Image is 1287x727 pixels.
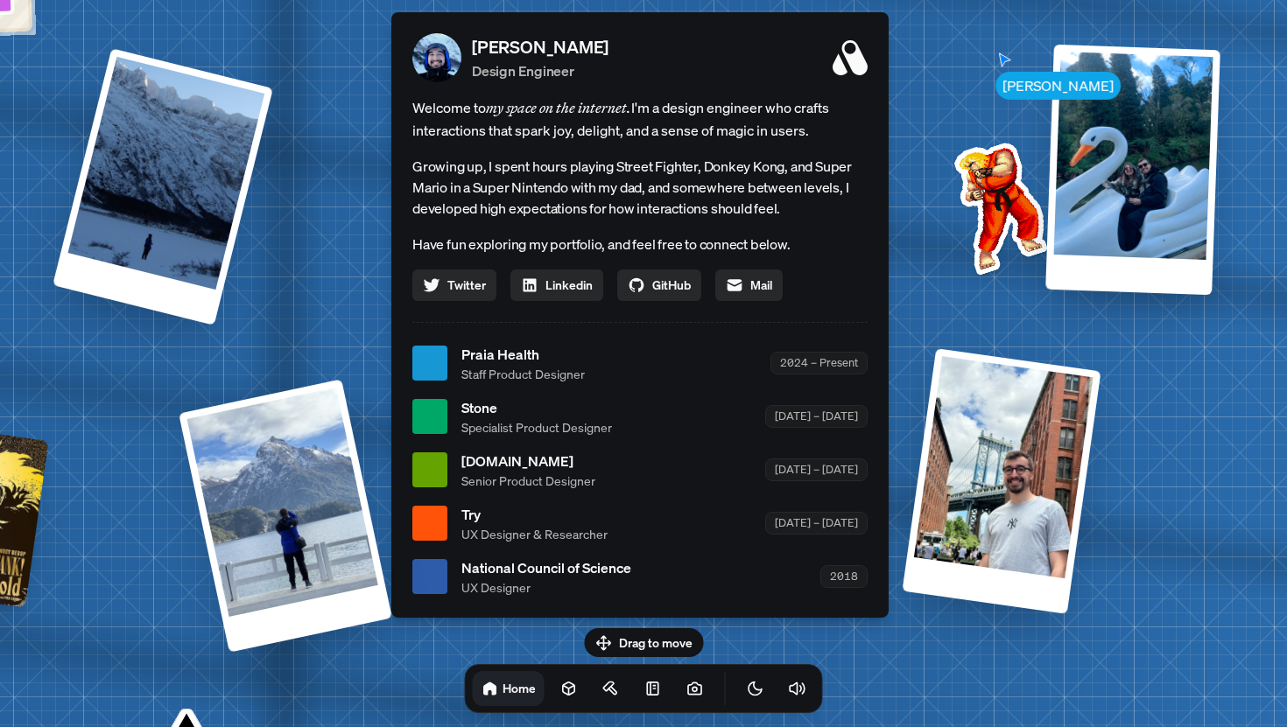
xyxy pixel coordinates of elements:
span: Praia Health [461,344,585,365]
span: Senior Product Designer [461,472,595,490]
div: 2024 – Present [770,352,868,374]
span: Twitter [447,276,486,294]
span: GitHub [652,276,691,294]
div: [DATE] – [DATE] [765,512,868,534]
em: my space on the internet. [486,99,631,116]
div: [DATE] – [DATE] [765,458,868,480]
a: Mail [715,269,783,301]
span: Stone [461,397,612,418]
span: Try [461,504,608,525]
h1: Home [503,680,536,696]
a: Linkedin [510,269,603,301]
span: Mail [750,276,772,294]
p: Have fun exploring my portfolio, and feel free to connect below. [412,233,868,255]
p: [PERSON_NAME] [472,34,608,60]
a: Twitter [412,269,496,301]
img: Profile Picture [412,33,461,82]
span: National Council of Science [461,557,631,578]
span: Staff Product Designer [461,365,585,383]
a: Home [473,671,545,706]
span: Specialist Product Designer [461,418,612,437]
p: Growing up, I spent hours playing Street Fighter, Donkey Kong, and Super Mario in a Super Nintend... [412,156,868,219]
span: Welcome to I'm a design engineer who crafts interactions that spark joy, delight, and a sense of ... [412,96,868,142]
div: 2018 [820,565,868,587]
span: UX Designer [461,578,631,597]
a: GitHub [617,269,701,301]
button: Toggle Audio [780,671,815,706]
span: Linkedin [545,276,593,294]
div: [DATE] – [DATE] [765,405,868,427]
img: Profile example [909,116,1086,293]
p: Design Engineer [472,60,608,81]
button: Toggle Theme [738,671,773,706]
span: UX Designer & Researcher [461,525,608,543]
span: [DOMAIN_NAME] [461,451,595,472]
